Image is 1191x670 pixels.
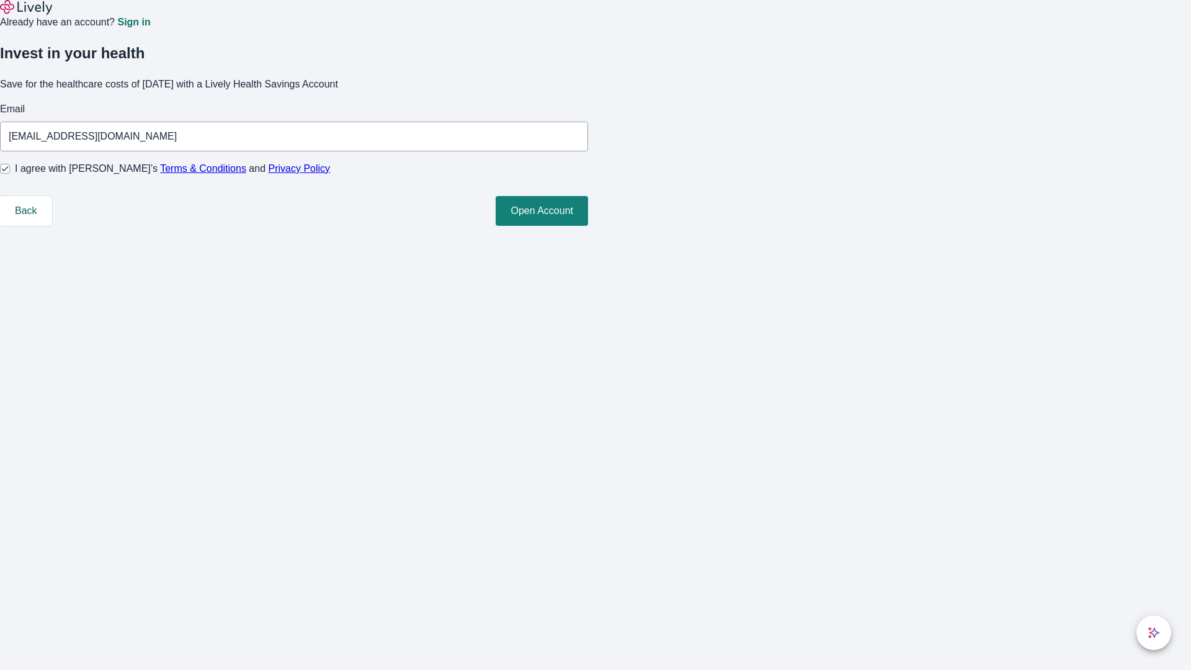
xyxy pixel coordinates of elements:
button: chat [1136,615,1171,650]
a: Terms & Conditions [160,163,246,174]
button: Open Account [496,196,588,226]
span: I agree with [PERSON_NAME]’s and [15,161,330,176]
svg: Lively AI Assistant [1148,627,1160,639]
a: Sign in [117,17,150,27]
a: Privacy Policy [269,163,331,174]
